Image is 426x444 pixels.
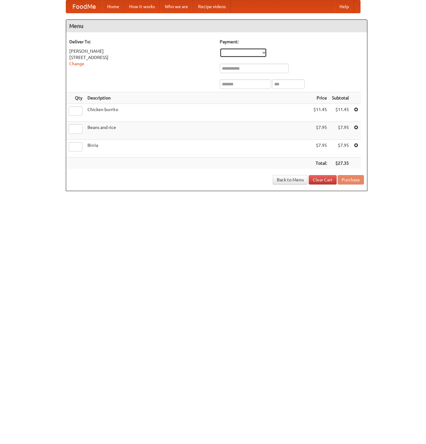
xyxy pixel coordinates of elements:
a: Who we are [160,0,193,13]
td: $7.95 [329,140,351,158]
td: Beans and rice [85,122,311,140]
th: Price [311,92,329,104]
a: Recipe videos [193,0,231,13]
div: [STREET_ADDRESS] [69,54,213,61]
td: $7.95 [329,122,351,140]
button: Purchase [338,175,364,185]
th: Subtotal [329,92,351,104]
a: Clear Cart [309,175,337,185]
td: Birria [85,140,311,158]
a: How it works [124,0,160,13]
h4: Menu [66,20,367,32]
a: FoodMe [66,0,102,13]
div: [PERSON_NAME] [69,48,213,54]
td: $7.95 [311,140,329,158]
a: Change [69,61,84,66]
th: Total: [311,158,329,169]
h5: Payment: [220,39,364,45]
a: Help [334,0,354,13]
td: Chicken burrito [85,104,311,122]
td: $7.95 [311,122,329,140]
th: Qty [66,92,85,104]
a: Home [102,0,124,13]
td: $11.45 [329,104,351,122]
th: Description [85,92,311,104]
th: $27.35 [329,158,351,169]
h5: Deliver To: [69,39,213,45]
a: Back to Menu [273,175,308,185]
td: $11.45 [311,104,329,122]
